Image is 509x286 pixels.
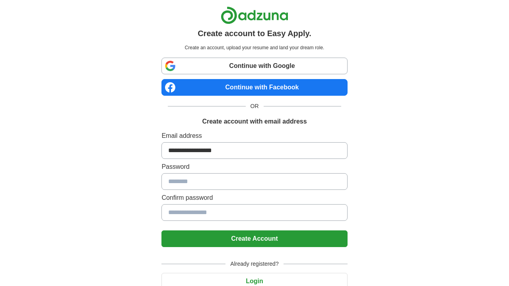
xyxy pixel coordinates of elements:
h1: Create account with email address [202,117,307,126]
button: Create Account [161,230,347,247]
span: OR [246,102,264,110]
span: Already registered? [225,260,283,268]
label: Password [161,162,347,172]
a: Continue with Google [161,58,347,74]
img: Adzuna logo [221,6,288,24]
a: Continue with Facebook [161,79,347,96]
p: Create an account, upload your resume and land your dream role. [163,44,346,51]
label: Confirm password [161,193,347,203]
h1: Create account to Easy Apply. [198,27,311,39]
a: Login [161,278,347,284]
label: Email address [161,131,347,141]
